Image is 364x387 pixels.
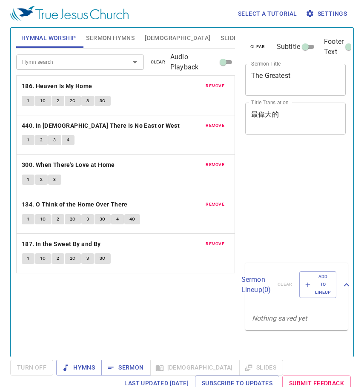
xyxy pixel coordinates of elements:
button: 186. Heaven Is My Home [22,81,94,92]
span: 3C [100,215,106,223]
span: 4 [116,215,119,223]
button: 3 [81,253,94,264]
button: 3C [95,253,111,264]
b: 187. In the Sweet By and By [22,239,101,249]
span: Hymns [63,362,95,373]
span: remove [206,161,224,169]
button: 2 [52,253,64,264]
button: remove [201,160,229,170]
span: 2 [57,97,59,105]
button: 2 [35,135,48,145]
button: 3 [48,175,61,185]
button: 2C [65,253,81,264]
button: remove [201,199,229,209]
button: Settings [304,6,350,22]
span: 1C [40,255,46,262]
button: 1 [22,253,34,264]
span: 1C [40,215,46,223]
span: clear [151,58,166,66]
button: 1C [35,214,51,224]
button: 2C [65,214,81,224]
button: Add to Lineup [299,271,337,298]
span: Hymnal Worship [21,33,76,43]
span: remove [206,240,224,248]
span: Slides [221,33,241,43]
button: 2 [52,96,64,106]
button: 2 [35,175,48,185]
span: 2 [57,255,59,262]
span: 3 [86,255,89,262]
p: Sermon Lineup ( 0 ) [241,275,271,295]
button: 2C [65,96,81,106]
button: 4 [62,135,75,145]
button: remove [201,239,229,249]
b: 300. When There's Love at Home [22,160,115,170]
button: remove [201,81,229,91]
span: 3 [53,176,56,183]
span: [DEMOGRAPHIC_DATA] [145,33,210,43]
button: remove [201,120,229,131]
button: 187. In the Sweet By and By [22,239,102,249]
span: 3 [53,136,56,144]
img: True Jesus Church [10,6,129,21]
button: Sermon [101,360,150,376]
i: Nothing saved yet [252,314,307,322]
button: 134. O Think of the Home Over There [22,199,129,210]
span: 1 [27,97,29,105]
button: 1C [35,253,51,264]
span: 3C [100,97,106,105]
span: 3C [100,255,106,262]
button: 2 [52,214,64,224]
button: 1C [35,96,51,106]
span: Audio Playback [170,52,218,72]
textarea: 最偉大的 [251,110,340,126]
button: Select a tutorial [235,6,301,22]
span: Footer Text [324,37,344,57]
button: Hymns [56,360,102,376]
button: 3 [81,96,94,106]
span: remove [206,122,224,129]
span: 4C [129,215,135,223]
span: remove [206,82,224,90]
span: 1C [40,97,46,105]
span: 1 [27,176,29,183]
span: Add to Lineup [305,273,331,296]
div: Sermon Lineup(0)clearAdd to Lineup [245,263,348,307]
span: Settings [307,9,347,19]
button: 4C [124,214,140,224]
button: 3 [48,135,61,145]
button: clear [245,42,270,52]
span: 1 [27,136,29,144]
b: 134. O Think of the Home Over There [22,199,128,210]
span: 2C [70,215,76,223]
span: clear [250,43,265,51]
span: remove [206,201,224,208]
iframe: from-child [242,143,327,260]
span: 1 [27,215,29,223]
b: 440. In [DEMOGRAPHIC_DATA] There Is No East or West [22,120,180,131]
span: Sermon Hymns [86,33,135,43]
textarea: The Greatest [251,72,340,88]
button: 1 [22,175,34,185]
button: 3C [95,96,111,106]
button: Open [129,56,141,68]
button: 3 [81,214,94,224]
button: 440. In [DEMOGRAPHIC_DATA] There Is No East or West [22,120,181,131]
span: 3 [86,215,89,223]
button: 300. When There's Love at Home [22,160,116,170]
span: Sermon [108,362,143,373]
span: 4 [67,136,69,144]
span: Subtitle [277,42,300,52]
span: Select a tutorial [238,9,297,19]
span: 2C [70,97,76,105]
span: 2 [40,136,43,144]
button: 1 [22,214,34,224]
button: 1 [22,135,34,145]
button: 4 [111,214,124,224]
b: 186. Heaven Is My Home [22,81,92,92]
span: 2 [57,215,59,223]
button: 1 [22,96,34,106]
button: 3C [95,214,111,224]
span: 3 [86,97,89,105]
span: 1 [27,255,29,262]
